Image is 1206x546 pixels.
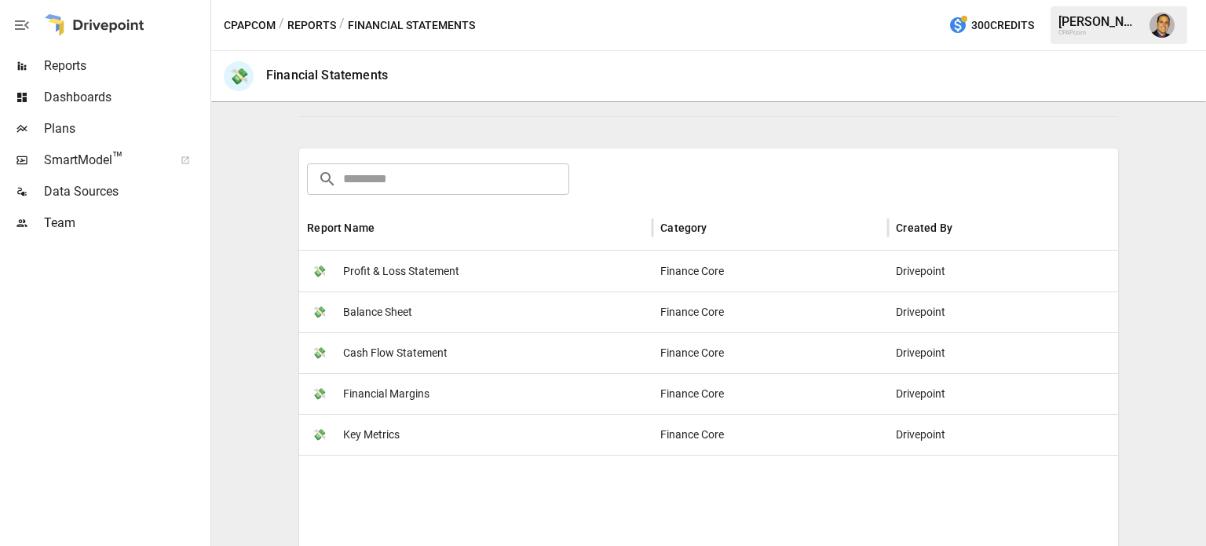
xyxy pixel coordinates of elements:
span: SmartModel [44,151,163,170]
span: 💸 [307,423,331,446]
span: Key Metrics [343,415,400,455]
span: 💸 [307,259,331,283]
div: Finance Core [652,251,888,291]
div: CPAPcom [1058,29,1140,36]
div: Finance Core [652,332,888,373]
div: Category [660,222,707,234]
img: Tom Gatto [1149,13,1175,38]
div: / [339,16,345,35]
button: Sort [709,217,731,239]
button: 300Credits [942,11,1040,40]
div: Drivepoint [888,251,1124,291]
span: 💸 [307,382,331,405]
div: Finance Core [652,373,888,414]
span: 💸 [307,341,331,365]
span: 💸 [307,300,331,324]
span: 300 Credits [971,16,1034,35]
span: Reports [44,57,207,75]
button: Sort [954,217,976,239]
div: Finance Core [652,414,888,455]
div: Financial Statements [266,68,388,82]
div: Drivepoint [888,414,1124,455]
span: Dashboards [44,88,207,107]
span: ™ [112,148,123,168]
div: Drivepoint [888,373,1124,414]
span: Team [44,214,207,233]
span: Plans [44,119,207,138]
div: 💸 [224,61,254,91]
button: CPAPcom [224,16,276,35]
div: Created By [896,222,952,234]
span: Profit & Loss Statement [343,251,459,291]
span: Financial Margins [343,374,429,414]
div: Drivepoint [888,332,1124,373]
div: Drivepoint [888,291,1124,332]
button: Tom Gatto [1140,3,1184,47]
div: [PERSON_NAME] [1058,14,1140,29]
div: Finance Core [652,291,888,332]
div: Report Name [307,222,375,234]
span: Cash Flow Statement [343,333,448,373]
button: Sort [376,217,398,239]
div: / [279,16,284,35]
span: Balance Sheet [343,292,412,332]
span: Data Sources [44,182,207,201]
button: Reports [287,16,336,35]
